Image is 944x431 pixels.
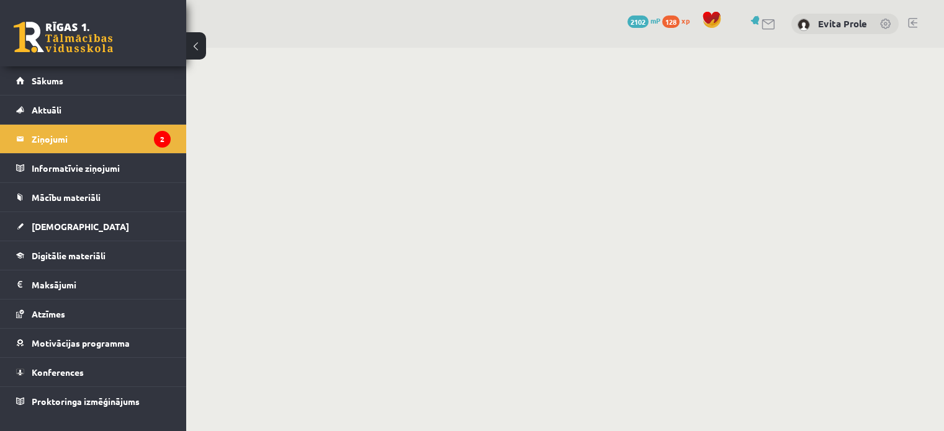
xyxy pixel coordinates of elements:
legend: Maksājumi [32,270,171,299]
a: 128 xp [662,16,696,25]
a: Sākums [16,66,171,95]
i: 2 [154,131,171,148]
a: Konferences [16,358,171,386]
legend: Informatīvie ziņojumi [32,154,171,182]
span: Motivācijas programma [32,337,130,349]
a: Motivācijas programma [16,329,171,357]
span: Sākums [32,75,63,86]
span: Digitālie materiāli [32,250,106,261]
img: Evita Prole [798,19,810,31]
a: [DEMOGRAPHIC_DATA] [16,212,171,241]
span: Atzīmes [32,308,65,319]
a: Informatīvie ziņojumi [16,154,171,182]
span: [DEMOGRAPHIC_DATA] [32,221,129,232]
a: Atzīmes [16,300,171,328]
a: Proktoringa izmēģinājums [16,387,171,415]
a: Aktuāli [16,96,171,124]
span: Aktuāli [32,104,61,115]
a: Ziņojumi2 [16,125,171,153]
span: 128 [662,16,680,28]
span: Mācību materiāli [32,192,101,203]
a: Mācību materiāli [16,183,171,211]
a: Evita Prole [818,17,867,30]
a: Rīgas 1. Tālmācības vidusskola [14,22,113,53]
span: Proktoringa izmēģinājums [32,396,140,407]
legend: Ziņojumi [32,125,171,153]
a: Digitālie materiāli [16,241,171,270]
span: mP [650,16,660,25]
a: Maksājumi [16,270,171,299]
span: xp [681,16,690,25]
span: 2102 [627,16,649,28]
a: 2102 mP [627,16,660,25]
span: Konferences [32,367,84,378]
